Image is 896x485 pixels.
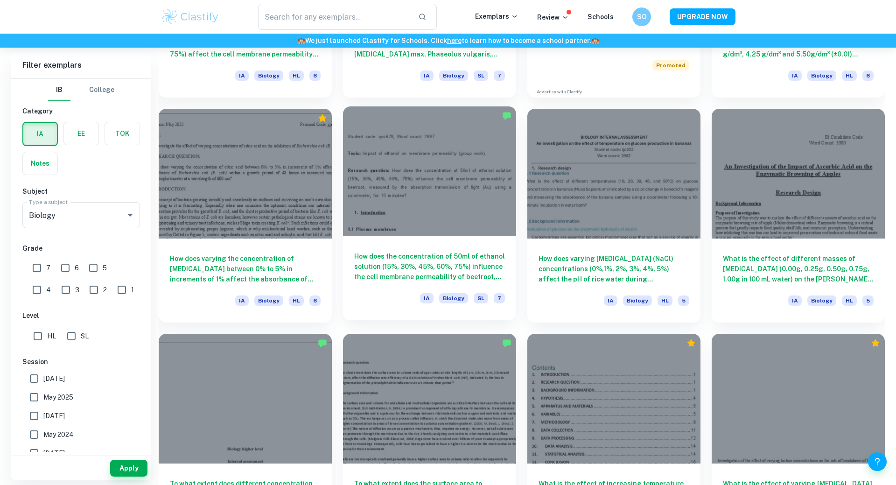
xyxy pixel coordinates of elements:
[537,12,569,22] p: Review
[48,79,114,101] div: Filter type choice
[447,37,462,44] a: here
[289,70,304,81] span: HL
[43,448,65,458] span: [DATE]
[842,295,857,306] span: HL
[22,357,140,367] h6: Session
[712,109,885,323] a: What is the effect of different masses of [MEDICAL_DATA] (0.00g, 0.25g, 0.50g, 0.75g, 1.00g in 10...
[258,4,411,30] input: Search for any exemplars...
[75,263,79,273] span: 6
[868,452,887,471] button: Help and Feedback
[652,60,689,70] span: Promoted
[103,263,107,273] span: 5
[591,37,599,44] span: 🏫
[588,13,614,21] a: Schools
[22,310,140,321] h6: Level
[43,411,65,421] span: [DATE]
[474,293,488,303] span: SL
[420,293,434,303] span: IA
[22,186,140,197] h6: Subject
[670,8,735,25] button: UPGRADE NOW
[29,198,68,206] label: Type a subject
[788,70,802,81] span: IA
[632,7,651,26] button: SO
[105,122,140,145] button: TOK
[420,70,434,81] span: IA
[48,79,70,101] button: IB
[537,89,582,95] a: Advertise with Clastify
[318,338,327,348] img: Marked
[23,152,57,175] button: Notes
[309,295,321,306] span: 6
[871,338,880,348] div: Premium
[658,295,672,306] span: HL
[47,331,56,341] span: HL
[103,285,107,295] span: 2
[23,123,57,145] button: IA
[22,106,140,116] h6: Category
[289,295,304,306] span: HL
[161,7,220,26] img: Clastify logo
[124,209,137,222] button: Open
[539,253,689,284] h6: How does varying [MEDICAL_DATA] (NaCl) concentrations (0%,1%, 2%, 3%, 4%, 5%) affect the pH of ri...
[43,429,74,440] span: May 2024
[475,11,518,21] p: Exemplars
[297,37,305,44] span: 🏫
[623,295,652,306] span: Biology
[788,295,802,306] span: IA
[343,109,516,323] a: How does the concentration of 50ml of ethanol solution (15%, 30%, 45%, 60%, 75%) influence the ce...
[862,70,874,81] span: 6
[46,263,50,273] span: 7
[170,253,321,284] h6: How does varying the concentration of [MEDICAL_DATA] between 0% to 5% in increments of 1% affect ...
[686,338,696,348] div: Premium
[502,111,511,120] img: Marked
[235,295,249,306] span: IA
[22,243,140,253] h6: Grade
[604,295,617,306] span: IA
[354,251,505,282] h6: How does the concentration of 50ml of ethanol solution (15%, 30%, 45%, 60%, 75%) influence the ce...
[46,285,51,295] span: 4
[527,109,700,323] a: How does varying [MEDICAL_DATA] (NaCl) concentrations (0%,1%, 2%, 3%, 4%, 5%) affect the pH of ri...
[159,109,332,323] a: How does varying the concentration of [MEDICAL_DATA] between 0% to 5% in increments of 1% affect ...
[723,253,874,284] h6: What is the effect of different masses of [MEDICAL_DATA] (0.00g, 0.25g, 0.50g, 0.75g, 1.00g in 10...
[842,70,857,81] span: HL
[110,460,147,477] button: Apply
[807,70,836,81] span: Biology
[75,285,79,295] span: 3
[254,70,283,81] span: Biology
[502,338,511,348] img: Marked
[254,295,283,306] span: Biology
[678,295,689,306] span: 5
[494,70,505,81] span: 7
[318,113,327,123] div: Premium
[43,373,65,384] span: [DATE]
[89,79,114,101] button: College
[862,295,874,306] span: 5
[235,70,249,81] span: IA
[2,35,894,46] h6: We just launched Clastify for Schools. Click to learn how to become a school partner.
[81,331,89,341] span: SL
[439,70,468,81] span: Biology
[637,12,647,22] h6: SO
[807,295,836,306] span: Biology
[494,293,505,303] span: 7
[439,293,468,303] span: Biology
[474,70,488,81] span: SL
[43,392,73,402] span: May 2025
[309,70,321,81] span: 6
[131,285,134,295] span: 1
[11,52,151,78] h6: Filter exemplars
[64,122,98,145] button: EE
